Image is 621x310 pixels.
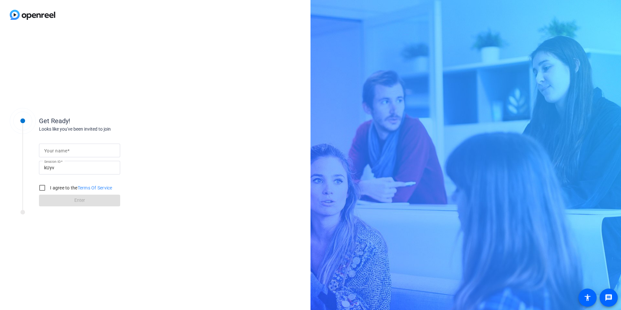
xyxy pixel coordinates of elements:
[39,116,169,126] div: Get Ready!
[44,148,67,153] mat-label: Your name
[584,294,591,302] mat-icon: accessibility
[49,185,112,191] label: I agree to the
[39,126,169,133] div: Looks like you've been invited to join
[605,294,613,302] mat-icon: message
[44,160,61,163] mat-label: Session ID
[78,185,112,190] a: Terms Of Service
